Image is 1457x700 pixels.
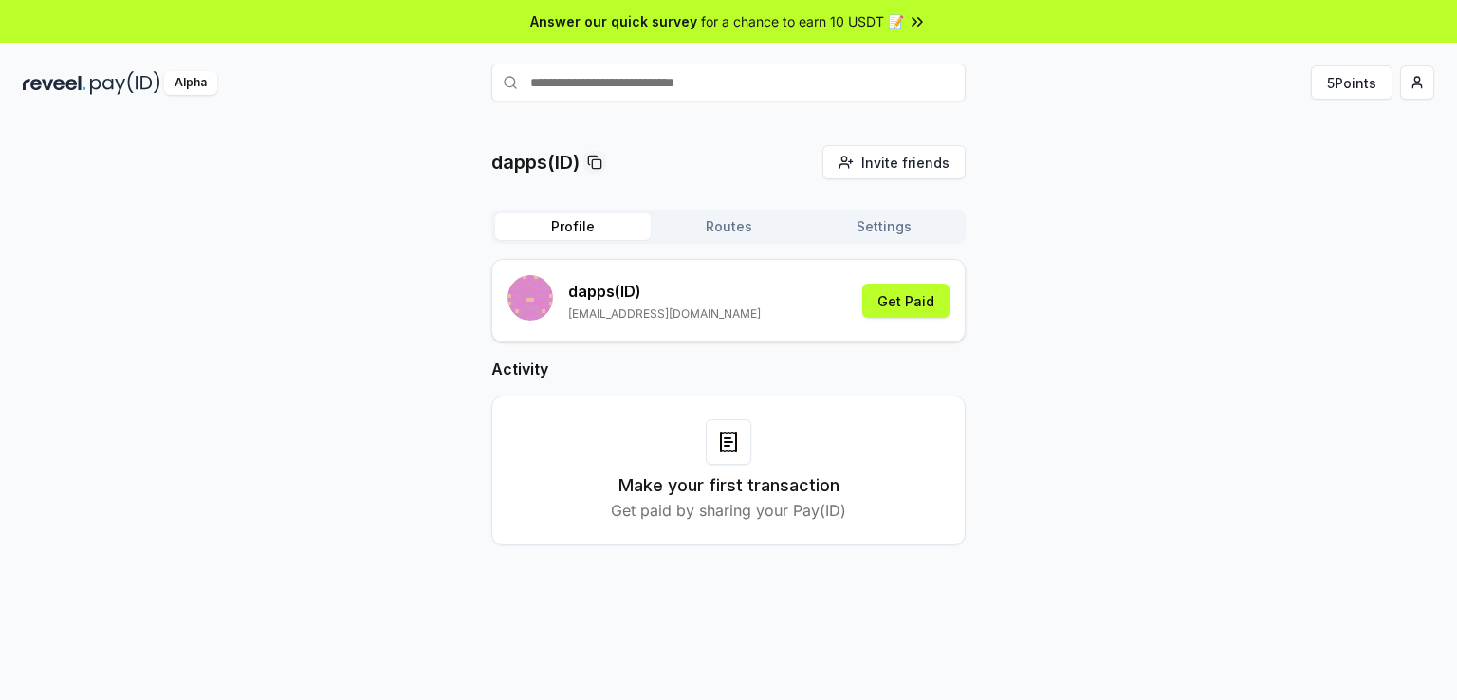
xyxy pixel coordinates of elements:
p: dapps (ID) [568,280,761,303]
span: for a chance to earn 10 USDT 📝 [701,11,904,31]
p: dapps(ID) [491,149,580,175]
p: [EMAIL_ADDRESS][DOMAIN_NAME] [568,306,761,322]
button: Routes [651,213,806,240]
button: Invite friends [822,145,966,179]
p: Get paid by sharing your Pay(ID) [611,499,846,522]
span: Answer our quick survey [530,11,697,31]
h2: Activity [491,358,966,380]
span: Invite friends [861,153,950,173]
button: Profile [495,213,651,240]
div: Alpha [164,71,217,95]
img: pay_id [90,71,160,95]
button: Get Paid [862,284,950,318]
button: Settings [806,213,962,240]
h3: Make your first transaction [618,472,839,499]
img: reveel_dark [23,71,86,95]
button: 5Points [1311,65,1392,100]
